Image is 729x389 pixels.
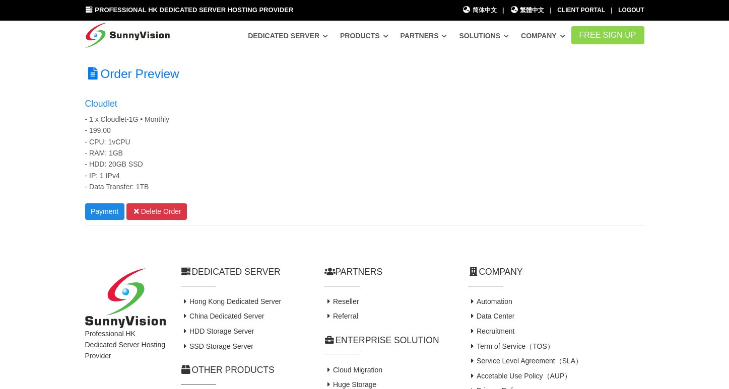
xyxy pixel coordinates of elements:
a: Hong Kong Dedicated Server [181,297,282,305]
a: Delete Order [126,203,187,220]
span: - 1 x Cloudlet-1G • Monthly - 199.00 - CPU: 1vCPU - RAM: 1GB - HDD: 20GB SSD - IP: 1 IPv4 - Data ... [85,98,644,191]
a: Solutions [459,27,509,45]
a: Cloud Migration [324,366,383,374]
img: SunnyVision Limited [85,268,166,328]
a: Service Level Agreement（SLA） [468,357,583,365]
a: Partners [401,27,447,45]
a: Term of Service（TOS） [468,342,554,350]
a: Products [340,27,388,45]
a: Recruitment [468,327,515,335]
a: Referral [324,312,358,320]
a: SSD Storage Server [181,342,253,350]
a: 简体中文 [462,6,497,15]
h2: Dedicated Server [181,266,309,278]
a: Company [521,27,565,45]
h2: Partners [324,266,453,278]
a: Data Center [468,312,515,320]
a: Logout [618,7,644,14]
a: Reseller [324,297,359,305]
a: Dedicated Server [248,27,328,45]
a: Payment [85,203,124,220]
a: Accetable Use Policy（AUP） [468,372,572,380]
li: | [611,6,613,15]
h5: Cloudlet [85,98,644,110]
h2: Enterprise Solution [324,334,453,347]
a: HDD Storage Server [181,327,254,335]
a: Huge Storage [324,380,377,388]
a: 繁體中文 [510,6,545,15]
span: Professional HK Dedicated Server Hosting Provider [95,6,293,14]
li: | [550,6,552,15]
a: Automation [468,297,512,305]
li: | [502,6,504,15]
h2: Other Products [181,364,309,376]
h2: Order Preview [85,65,644,83]
a: FREE Sign Up [571,26,644,44]
h2: Company [468,266,644,278]
a: China Dedicated Server [181,312,264,320]
div: Client Portal [557,6,605,15]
